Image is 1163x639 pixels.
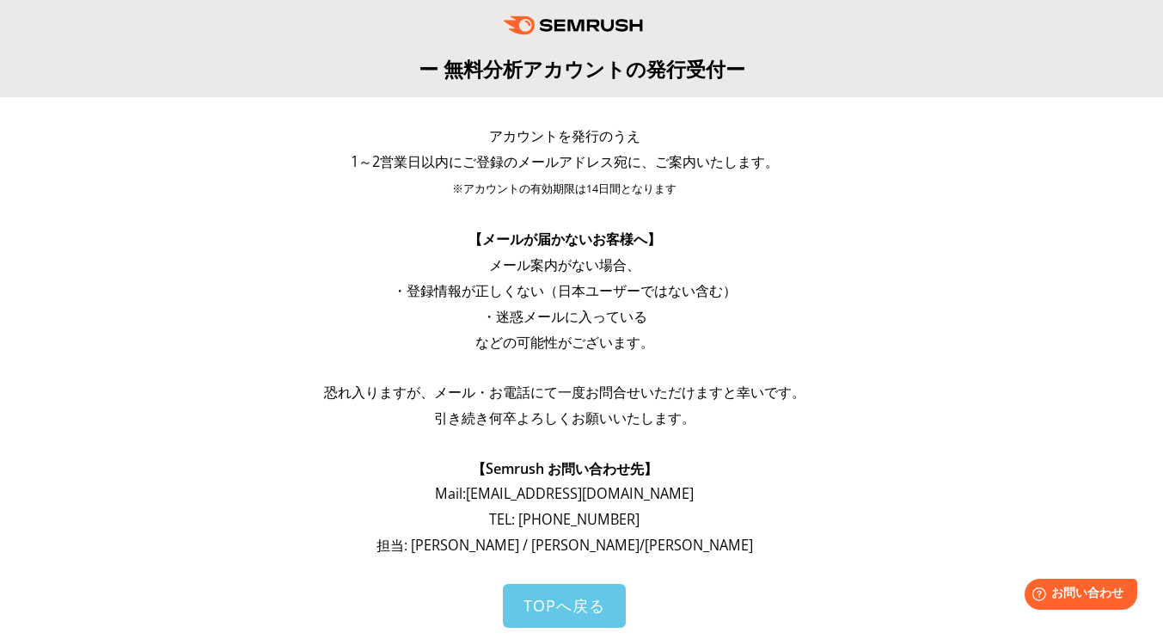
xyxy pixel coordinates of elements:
span: TOPへ戻る [523,595,605,616]
span: メール案内がない場合、 [489,255,640,274]
span: ・登録情報が正しくない（日本ユーザーではない含む） [393,281,737,300]
a: TOPへ戻る [503,584,626,628]
span: 【メールが届かないお客様へ】 [468,230,661,249]
span: 担当: [PERSON_NAME] / [PERSON_NAME]/[PERSON_NAME] [376,536,753,555]
span: Mail: [EMAIL_ADDRESS][DOMAIN_NAME] [435,484,694,503]
span: 引き続き何卒よろしくお願いいたします。 [434,409,695,427]
span: などの可能性がございます。 [475,333,654,352]
span: 【Semrush お問い合わせ先】 [472,459,658,478]
span: 1～2営業日以内にご登録のメールアドレス宛に、ご案内いたします。 [351,152,779,171]
span: ※アカウントの有効期限は14日間となります [452,181,676,196]
span: ・迷惑メールに入っている [482,307,647,326]
span: ー 無料分析アカウントの発行受付ー [419,55,745,83]
span: TEL: [PHONE_NUMBER] [489,510,640,529]
span: アカウントを発行のうえ [489,126,640,145]
iframe: Help widget launcher [1010,572,1144,620]
span: 恐れ入りますが、メール・お電話にて一度お問合せいただけますと幸いです。 [324,383,805,402]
